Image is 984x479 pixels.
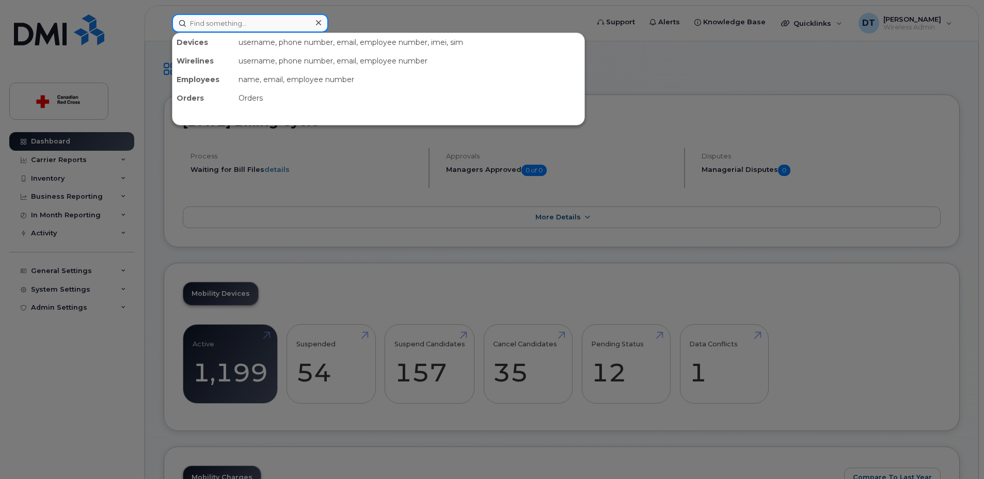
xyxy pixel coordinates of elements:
div: username, phone number, email, employee number, imei, sim [234,33,584,52]
div: Orders [234,89,584,107]
div: username, phone number, email, employee number [234,52,584,70]
div: Orders [172,89,234,107]
div: name, email, employee number [234,70,584,89]
div: Employees [172,70,234,89]
div: Wirelines [172,52,234,70]
div: Devices [172,33,234,52]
